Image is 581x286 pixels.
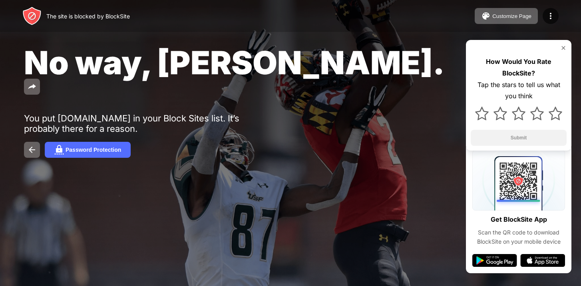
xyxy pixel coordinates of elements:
div: The site is blocked by BlockSite [46,13,130,20]
img: star.svg [512,107,525,120]
img: back.svg [27,145,37,155]
span: No way, [PERSON_NAME]. [24,43,445,82]
img: password.svg [54,145,64,155]
div: How Would You Rate BlockSite? [471,56,567,79]
button: Submit [471,130,567,146]
img: star.svg [493,107,507,120]
img: pallet.svg [481,11,491,21]
img: header-logo.svg [22,6,42,26]
img: menu-icon.svg [546,11,555,21]
div: Customize Page [492,13,531,19]
button: Customize Page [475,8,538,24]
img: app-store.svg [520,254,565,267]
img: star.svg [475,107,489,120]
div: Password Protection [66,147,121,153]
img: star.svg [549,107,562,120]
img: rate-us-close.svg [560,45,567,51]
img: share.svg [27,82,37,91]
div: You put [DOMAIN_NAME] in your Block Sites list. It’s probably there for a reason. [24,113,271,134]
img: star.svg [530,107,544,120]
img: google-play.svg [472,254,517,267]
div: Tap the stars to tell us what you think [471,79,567,102]
div: Get BlockSite App [491,214,547,225]
div: Scan the QR code to download BlockSite on your mobile device [472,228,565,246]
button: Password Protection [45,142,131,158]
